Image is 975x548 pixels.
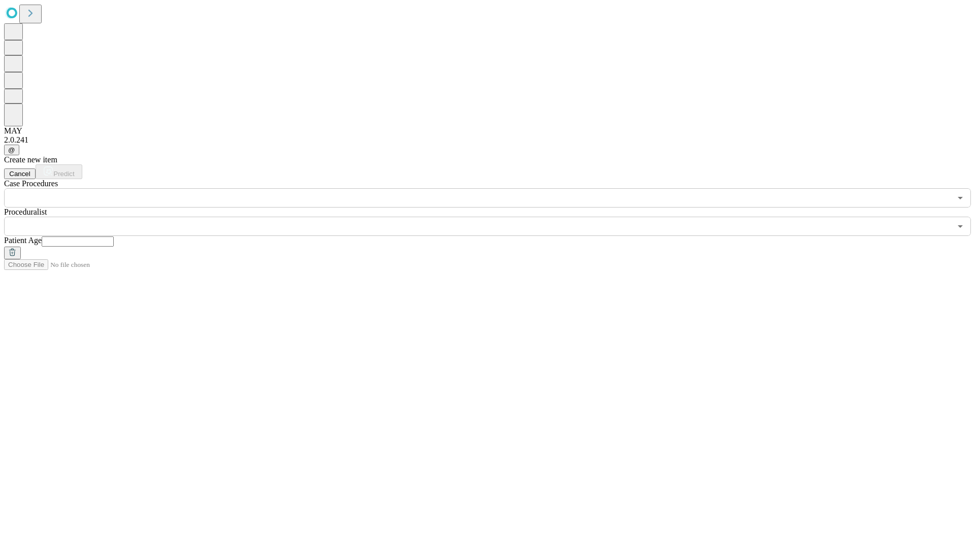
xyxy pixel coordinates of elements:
[4,208,47,216] span: Proceduralist
[4,145,19,155] button: @
[4,179,58,188] span: Scheduled Procedure
[4,126,971,135] div: MAY
[4,236,42,245] span: Patient Age
[53,170,74,178] span: Predict
[8,146,15,154] span: @
[4,168,36,179] button: Cancel
[36,164,82,179] button: Predict
[4,155,57,164] span: Create new item
[953,191,967,205] button: Open
[4,135,971,145] div: 2.0.241
[953,219,967,233] button: Open
[9,170,30,178] span: Cancel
